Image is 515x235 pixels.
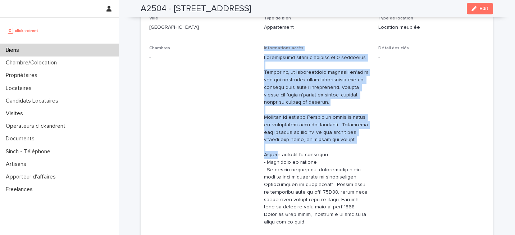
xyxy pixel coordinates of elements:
span: Type de bien [264,16,291,21]
p: Visites [3,110,29,117]
span: Détail des clés [378,46,409,50]
p: Freelances [3,186,38,193]
p: - [149,54,255,62]
p: Appartement [264,24,370,31]
p: Apporteur d'affaires [3,173,61,180]
span: Edit [479,6,488,11]
img: UCB0brd3T0yccxBKYDjQ [6,23,41,38]
p: Chambre/Colocation [3,59,63,66]
p: [GEOGRAPHIC_DATA] [149,24,255,31]
span: Ville [149,16,158,21]
p: Biens [3,47,25,54]
span: Type de location [378,16,413,21]
p: Candidats Locataires [3,98,64,104]
p: Location meublée [378,24,484,31]
p: Operateurs clickandrent [3,123,71,130]
button: Edit [467,3,493,14]
h2: A2504 - [STREET_ADDRESS] [141,4,251,14]
p: Propriétaires [3,72,43,79]
p: Locataires [3,85,37,92]
p: - [378,54,484,62]
span: Chambres [149,46,170,50]
p: Documents [3,135,40,142]
p: Sinch - Téléphone [3,148,56,155]
p: Artisans [3,161,32,168]
span: Informations accès [264,46,304,50]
